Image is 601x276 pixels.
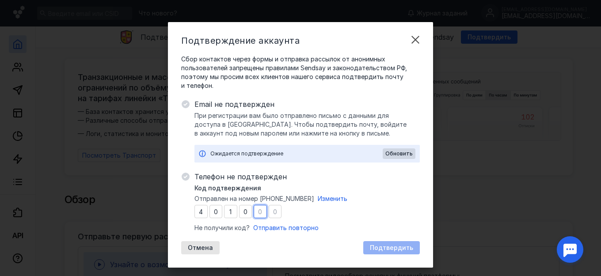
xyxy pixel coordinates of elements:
button: Отправить повторно [253,223,319,232]
button: Обновить [383,148,415,159]
span: Отправлен на номер [PHONE_NUMBER] [194,194,314,203]
span: Email не подтвержден [194,99,420,110]
input: 0 [269,205,282,218]
input: 0 [254,205,267,218]
button: Отмена [181,241,220,254]
span: Код подтверждения [194,184,261,193]
input: 0 [209,205,223,218]
div: Ожидается подтверждение [210,149,383,158]
span: Сбор контактов через формы и отправка рассылок от анонимных пользователей запрещены правилами Sen... [181,55,420,90]
input: 0 [224,205,237,218]
span: Отмена [188,244,213,252]
span: При регистрации вам было отправлено письмо с данными для доступа в [GEOGRAPHIC_DATA]. Чтобы подтв... [194,111,420,138]
span: Изменить [318,195,347,202]
button: Изменить [318,194,347,203]
span: Подтверждение аккаунта [181,35,300,46]
span: Обновить [385,151,413,157]
span: Не получили код? [194,223,250,232]
span: Телефон не подтвержден [194,171,420,182]
input: 0 [194,205,208,218]
input: 0 [239,205,252,218]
